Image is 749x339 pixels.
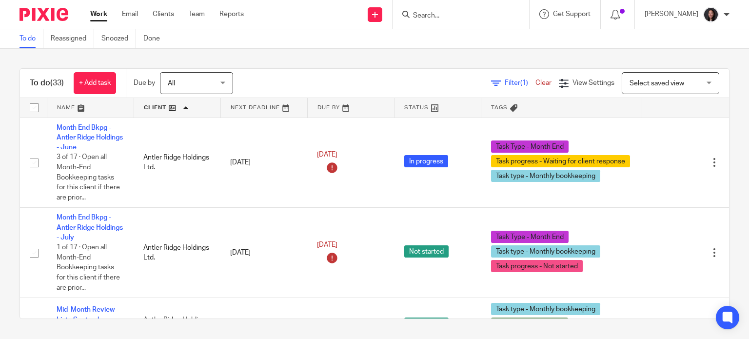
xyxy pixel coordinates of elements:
[219,9,244,19] a: Reports
[491,245,600,258] span: Task type - Monthly bookkeeping
[535,80,552,86] a: Clear
[20,8,68,21] img: Pixie
[491,303,600,315] span: Task type - Monthly bookkeeping
[101,29,136,48] a: Snoozed
[220,208,307,298] td: [DATE]
[90,9,107,19] a: Work
[57,124,123,151] a: Month End Bkpg - Antler Ridge Holdings - June
[134,208,220,298] td: Antler Ridge Holdings Ltd.
[20,29,43,48] a: To do
[630,80,684,87] span: Select saved view
[553,11,591,18] span: Get Support
[50,79,64,87] span: (33)
[317,151,337,158] span: [DATE]
[153,9,174,19] a: Clients
[491,260,583,272] span: Task progress - Not started
[520,80,528,86] span: (1)
[134,118,220,208] td: Antler Ridge Holdings Ltd.
[189,9,205,19] a: Team
[491,231,569,243] span: Task Type - Month End
[404,155,448,167] span: In progress
[412,12,500,20] input: Search
[30,78,64,88] h1: To do
[122,9,138,19] a: Email
[220,118,307,208] td: [DATE]
[134,78,155,88] p: Due by
[491,155,630,167] span: Task progress - Waiting for client response
[505,80,535,86] span: Filter
[491,318,568,330] span: Task Type - Mid Month
[317,241,337,248] span: [DATE]
[491,170,600,182] span: Task type - Monthly bookkeeping
[51,29,94,48] a: Reassigned
[491,140,569,153] span: Task Type - Month End
[57,244,120,291] span: 1 of 17 · Open all Month-End Bookkeeping tasks for this client if there are prior...
[57,154,120,201] span: 3 of 17 · Open all Month-End Bookkeeping tasks for this client if there are prior...
[57,214,123,241] a: Month End Bkpg - Antler Ridge Holdings - July
[491,105,508,110] span: Tags
[74,72,116,94] a: + Add task
[404,318,449,330] span: Not started
[645,9,698,19] p: [PERSON_NAME]
[703,7,719,22] img: Lili%20square.jpg
[404,245,449,258] span: Not started
[57,306,115,323] a: Mid-Month Review List - September
[143,29,167,48] a: Done
[572,80,614,86] span: View Settings
[168,80,175,87] span: All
